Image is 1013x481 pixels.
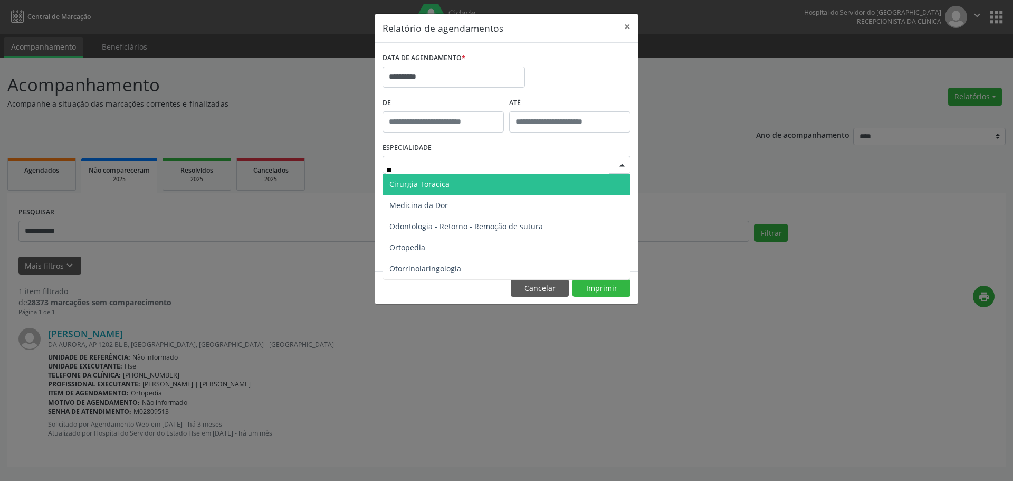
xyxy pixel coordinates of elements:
[383,140,432,156] label: ESPECIALIDADE
[383,95,504,111] label: De
[509,95,630,111] label: ATÉ
[389,179,450,189] span: Cirurgia Toracica
[389,200,448,210] span: Medicina da Dor
[617,14,638,40] button: Close
[383,50,465,67] label: DATA DE AGENDAMENTO
[511,279,569,297] button: Cancelar
[383,21,503,35] h5: Relatório de agendamentos
[572,279,630,297] button: Imprimir
[389,242,425,252] span: Ortopedia
[389,263,461,273] span: Otorrinolaringologia
[389,221,543,231] span: Odontologia - Retorno - Remoção de sutura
